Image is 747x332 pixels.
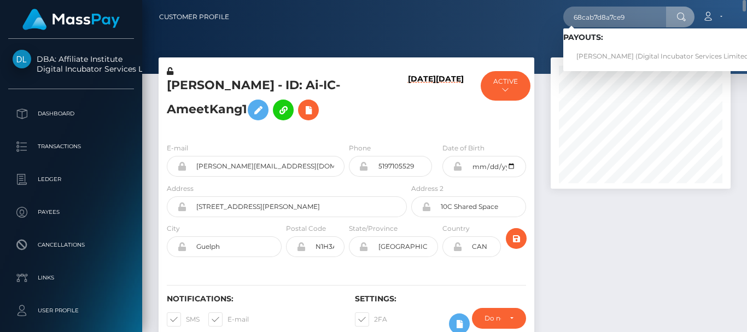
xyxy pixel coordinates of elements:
[481,71,530,101] button: ACTIVE
[13,237,130,253] p: Cancellations
[13,171,130,188] p: Ledger
[167,312,200,327] label: SMS
[8,100,134,127] a: Dashboard
[411,184,443,194] label: Address 2
[408,74,436,130] h6: [DATE]
[8,54,134,74] span: DBA: Affiliate Institute Digital Incubator Services Limited
[13,138,130,155] p: Transactions
[563,7,666,27] input: Search...
[8,166,134,193] a: Ledger
[13,302,130,319] p: User Profile
[13,50,31,68] img: Digital Incubator Services Limited
[436,74,464,130] h6: [DATE]
[8,231,134,259] a: Cancellations
[355,294,527,304] h6: Settings:
[349,143,371,153] label: Phone
[22,9,120,30] img: MassPay Logo
[286,224,326,234] label: Postal Code
[167,77,401,126] h5: [PERSON_NAME] - ID: Ai-IC-AmeetKang1
[13,270,130,286] p: Links
[8,264,134,292] a: Links
[167,294,339,304] h6: Notifications:
[13,204,130,220] p: Payees
[8,133,134,160] a: Transactions
[13,106,130,122] p: Dashboard
[167,224,180,234] label: City
[8,297,134,324] a: User Profile
[472,308,526,329] button: Do not require
[159,5,229,28] a: Customer Profile
[442,224,470,234] label: Country
[167,143,188,153] label: E-mail
[349,224,398,234] label: State/Province
[442,143,485,153] label: Date of Birth
[167,184,194,194] label: Address
[8,199,134,226] a: Payees
[208,312,249,327] label: E-mail
[355,312,387,327] label: 2FA
[485,314,501,323] div: Do not require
